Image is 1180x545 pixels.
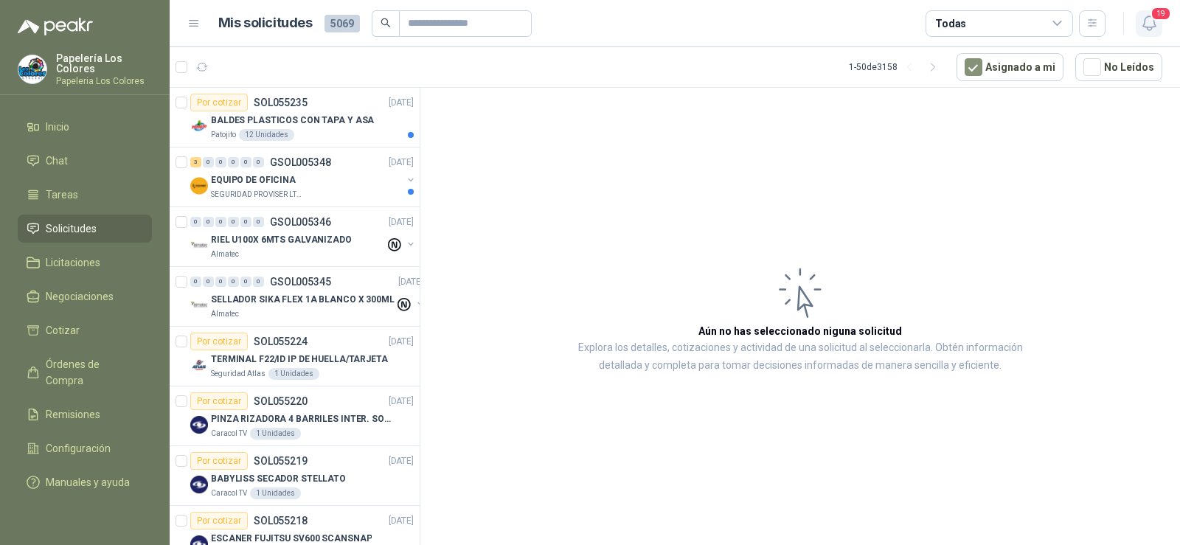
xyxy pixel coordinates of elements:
div: 1 Unidades [268,368,319,380]
div: 1 - 50 de 3158 [849,55,945,79]
p: Caracol TV [211,428,247,440]
img: Company Logo [190,117,208,135]
div: Por cotizar [190,512,248,530]
span: Chat [46,153,68,169]
p: [DATE] [389,156,414,170]
p: [DATE] [389,514,414,528]
span: search [381,18,391,28]
p: Caracol TV [211,487,247,499]
p: SOL055235 [254,97,308,108]
div: 12 Unidades [239,129,294,141]
span: Remisiones [46,406,100,423]
span: Manuales y ayuda [46,474,130,490]
span: Cotizar [46,322,80,339]
span: Órdenes de Compra [46,356,138,389]
a: Configuración [18,434,152,462]
div: 0 [228,157,239,167]
a: Por cotizarSOL055235[DATE] Company LogoBALDES PLASTICOS CON TAPA Y ASAPatojito12 Unidades [170,88,420,147]
div: 0 [203,217,214,227]
div: 0 [215,217,226,227]
p: Explora los detalles, cotizaciones y actividad de una solicitud al seleccionarla. Obtén informaci... [568,339,1032,375]
a: Por cotizarSOL055224[DATE] Company LogoTERMINAL F22/ID IP DE HUELLA/TARJETASeguridad Atlas1 Unidades [170,327,420,386]
p: RIEL U100X 6MTS GALVANIZADO [211,233,352,247]
div: Por cotizar [190,94,248,111]
p: Almatec [211,249,239,260]
a: Remisiones [18,400,152,428]
a: Por cotizarSOL055220[DATE] Company LogoPINZA RIZADORA 4 BARRILES INTER. SOL-GEL BABYLISS SECADOR ... [170,386,420,446]
div: Por cotizar [190,452,248,470]
div: 0 [240,157,251,167]
div: 0 [203,277,214,287]
a: Negociaciones [18,282,152,310]
div: 1 Unidades [250,428,301,440]
div: 0 [253,217,264,227]
p: PINZA RIZADORA 4 BARRILES INTER. SOL-GEL BABYLISS SECADOR STELLATO [211,412,395,426]
div: Todas [935,15,966,32]
div: 0 [215,157,226,167]
a: Tareas [18,181,152,209]
div: 0 [240,217,251,227]
p: [DATE] [389,454,414,468]
a: 0 0 0 0 0 0 GSOL005345[DATE] Company LogoSELLADOR SIKA FLEX 1A BLANCO X 300MLAlmatec [190,273,426,320]
div: 0 [253,157,264,167]
a: Por cotizarSOL055219[DATE] Company LogoBABYLISS SECADOR STELLATOCaracol TV1 Unidades [170,446,420,506]
h1: Mis solicitudes [218,13,313,34]
div: 0 [190,277,201,287]
a: Manuales y ayuda [18,468,152,496]
p: [DATE] [389,335,414,349]
img: Logo peakr [18,18,93,35]
p: SOL055219 [254,456,308,466]
p: GSOL005346 [270,217,331,227]
div: 3 [190,157,201,167]
img: Company Logo [190,296,208,314]
div: 0 [228,277,239,287]
p: EQUIPO DE OFICINA [211,173,296,187]
p: SEGURIDAD PROVISER LTDA [211,189,304,201]
span: Negociaciones [46,288,114,305]
div: 0 [203,157,214,167]
a: 0 0 0 0 0 0 GSOL005346[DATE] Company LogoRIEL U100X 6MTS GALVANIZADOAlmatec [190,213,417,260]
div: Por cotizar [190,333,248,350]
p: SOL055220 [254,396,308,406]
div: 0 [253,277,264,287]
span: 19 [1150,7,1171,21]
p: [DATE] [389,215,414,229]
div: 1 Unidades [250,487,301,499]
span: Configuración [46,440,111,457]
a: 3 0 0 0 0 0 GSOL005348[DATE] Company LogoEQUIPO DE OFICINASEGURIDAD PROVISER LTDA [190,153,417,201]
button: Asignado a mi [957,53,1063,81]
img: Company Logo [18,55,46,83]
p: Almatec [211,308,239,320]
p: SOL055218 [254,516,308,526]
span: Solicitudes [46,221,97,237]
p: GSOL005348 [270,157,331,167]
span: Inicio [46,119,69,135]
a: Licitaciones [18,249,152,277]
p: Seguridad Atlas [211,368,265,380]
p: [DATE] [389,395,414,409]
button: No Leídos [1075,53,1162,81]
img: Company Logo [190,177,208,195]
span: Tareas [46,187,78,203]
p: Papeleria Los Colores [56,77,152,86]
p: BABYLISS SECADOR STELLATO [211,472,346,486]
div: 0 [190,217,201,227]
img: Company Logo [190,356,208,374]
div: Por cotizar [190,392,248,410]
span: 5069 [324,15,360,32]
div: 0 [240,277,251,287]
a: Inicio [18,113,152,141]
span: Licitaciones [46,254,100,271]
img: Company Logo [190,416,208,434]
a: Chat [18,147,152,175]
p: Papelería Los Colores [56,53,152,74]
p: SELLADOR SIKA FLEX 1A BLANCO X 300ML [211,293,395,307]
p: SOL055224 [254,336,308,347]
p: [DATE] [389,96,414,110]
p: [DATE] [398,275,423,289]
a: Solicitudes [18,215,152,243]
div: 0 [215,277,226,287]
p: BALDES PLASTICOS CON TAPA Y ASA [211,114,374,128]
h3: Aún no has seleccionado niguna solicitud [698,323,902,339]
a: Órdenes de Compra [18,350,152,395]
